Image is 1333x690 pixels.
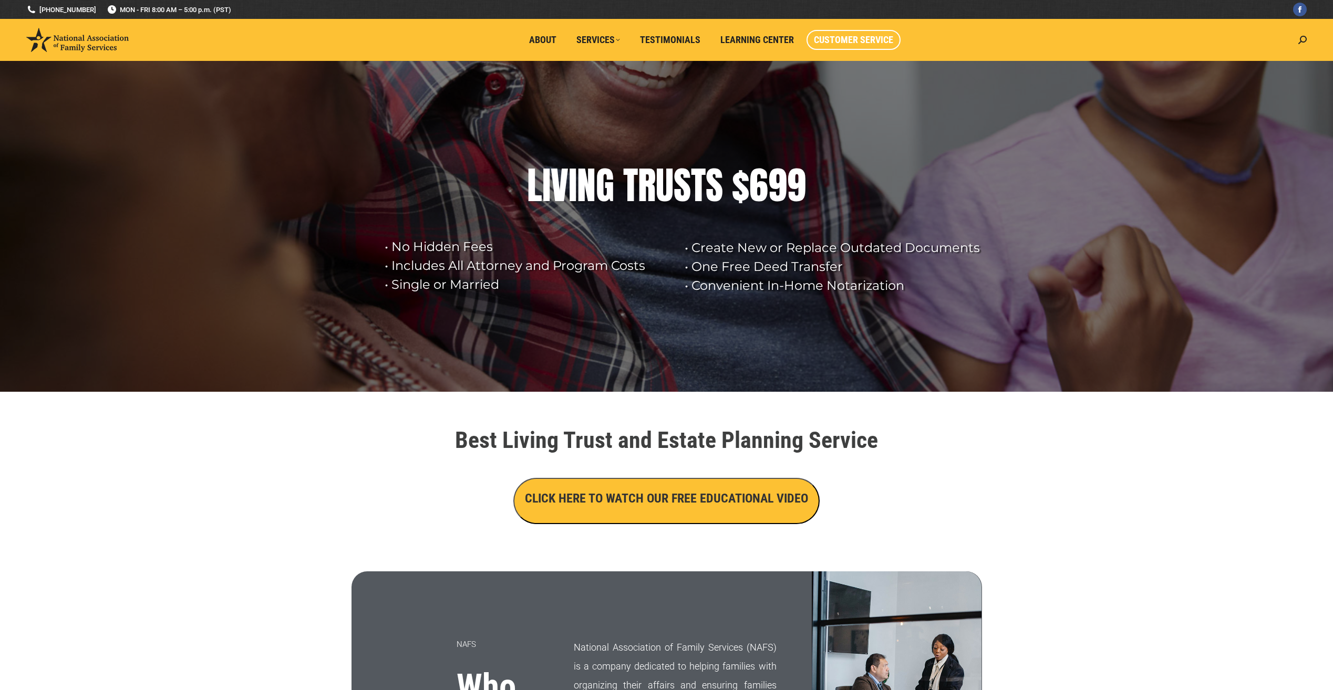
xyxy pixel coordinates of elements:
[787,164,806,206] div: 9
[713,30,801,50] a: Learning Center
[107,5,231,15] span: MON - FRI 8:00 AM – 5:00 p.m. (PST)
[457,635,548,654] p: NAFS
[525,489,808,507] h3: CLICK HERE TO WATCH OUR FREE EDUCATIONAL VIDEO
[768,164,787,206] div: 9
[596,164,614,206] div: G
[749,164,768,206] div: 6
[527,164,542,206] div: L
[623,164,638,206] div: T
[576,34,620,46] span: Services
[551,164,569,206] div: V
[706,164,723,206] div: S
[522,30,564,50] a: About
[26,5,96,15] a: [PHONE_NUMBER]
[685,238,989,295] rs-layer: • Create New or Replace Outdated Documents • One Free Deed Transfer • Convenient In-Home Notariza...
[577,164,596,206] div: N
[720,34,794,46] span: Learning Center
[807,30,901,50] a: Customer Service
[529,34,556,46] span: About
[633,30,708,50] a: Testimonials
[373,428,961,452] h1: Best Living Trust and Estate Planning Service
[814,34,893,46] span: Customer Service
[691,164,706,206] div: T
[513,478,820,524] button: CLICK HERE TO WATCH OUR FREE EDUCATIONAL VIDEO
[656,164,674,206] div: U
[26,28,129,52] img: National Association of Family Services
[385,237,671,294] rs-layer: • No Hidden Fees • Includes All Attorney and Program Costs • Single or Married
[569,164,577,206] div: I
[640,34,700,46] span: Testimonials
[542,164,551,206] div: I
[638,164,656,206] div: R
[1293,3,1307,16] a: Facebook page opens in new window
[513,494,820,505] a: CLICK HERE TO WATCH OUR FREE EDUCATIONAL VIDEO
[732,164,749,206] div: $
[674,164,691,206] div: S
